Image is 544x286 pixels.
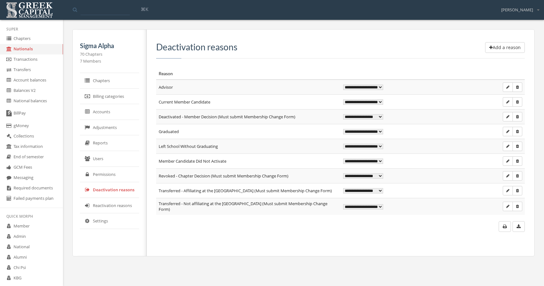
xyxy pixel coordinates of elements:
div: [PERSON_NAME] [497,2,539,13]
span: 7 Members [80,58,101,64]
td: Left School Without Graduating [156,139,340,154]
a: Deactivation reasons [80,182,139,198]
th: Reason [156,68,340,80]
a: Reactivation reasons [80,198,139,214]
span: ⌘K [141,6,148,12]
td: Transferred - Affiliating at the [GEOGRAPHIC_DATA] (Must submit Membership Change Form) [156,183,340,198]
a: Accounts [80,104,139,120]
a: Settings [80,213,139,229]
a: Users [80,151,139,167]
h3: Deactivation reasons [156,42,525,52]
span: 70 Chapters [80,51,102,57]
a: Adjustments [80,120,139,136]
h5: Sigma Alpha [80,42,139,49]
td: Graduated [156,124,340,139]
a: Permissions [80,167,139,182]
button: Add a reason [485,42,525,53]
td: Member Candidate Did Not Activate [156,154,340,168]
a: Chapters [80,73,139,89]
td: Deactivated - Member Decision (Must submit Membership Change Form) [156,109,340,124]
td: Current Member Candidate [156,94,340,109]
a: Reports [80,135,139,151]
td: Revoked - Chapter Decision (Must submit Membership Change Form) [156,168,340,183]
span: [PERSON_NAME] [501,7,533,13]
td: Transferred - Not affiliating at the [GEOGRAPHIC_DATA] (Must submit Membership Change Form) [156,198,340,215]
td: Advisor [156,80,340,95]
a: Billing categories [80,89,139,104]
